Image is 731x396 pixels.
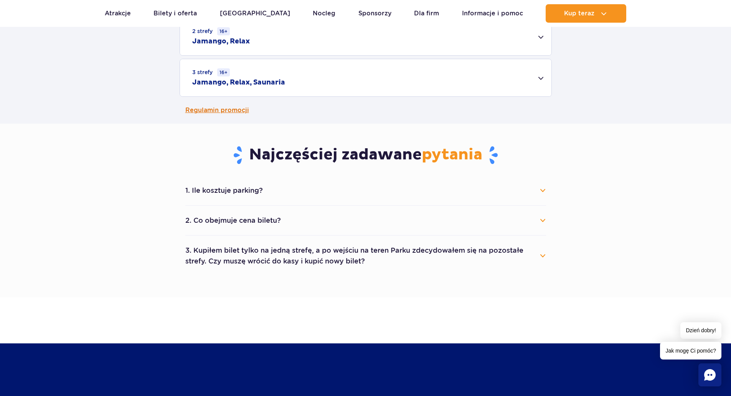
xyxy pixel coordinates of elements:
[698,363,721,386] div: Chat
[546,4,626,23] button: Kup teraz
[192,37,250,46] h2: Jamango, Relax
[660,342,721,360] span: Jak mogę Ci pomóc?
[192,27,230,35] small: 2 strefy
[220,4,290,23] a: [GEOGRAPHIC_DATA]
[185,182,546,199] button: 1. Ile kosztuje parking?
[217,27,230,35] small: 16+
[217,68,230,76] small: 16+
[185,145,546,165] h3: Najczęściej zadawane
[185,242,546,270] button: 3. Kupiłem bilet tylko na jedną strefę, a po wejściu na teren Parku zdecydowałem się na pozostałe...
[313,4,335,23] a: Nocleg
[105,4,131,23] a: Atrakcje
[564,10,594,17] span: Kup teraz
[185,212,546,229] button: 2. Co obejmuje cena biletu?
[414,4,439,23] a: Dla firm
[192,68,230,76] small: 3 strefy
[680,322,721,339] span: Dzień dobry!
[462,4,523,23] a: Informacje i pomoc
[153,4,197,23] a: Bilety i oferta
[358,4,391,23] a: Sponsorzy
[185,97,546,124] a: Regulamin promocji
[422,145,482,164] span: pytania
[192,78,285,87] h2: Jamango, Relax, Saunaria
